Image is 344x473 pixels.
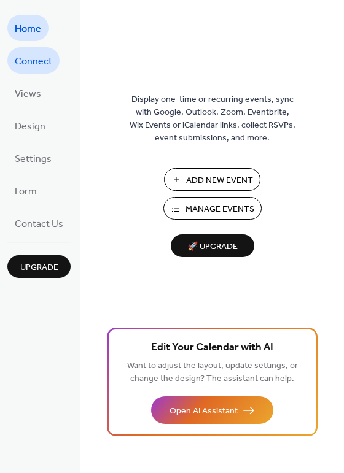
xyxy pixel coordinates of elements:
[151,339,273,356] span: Edit Your Calendar with AI
[15,182,37,201] span: Form
[164,168,260,191] button: Add New Event
[170,405,238,418] span: Open AI Assistant
[7,112,53,139] a: Design
[7,145,59,171] a: Settings
[15,215,63,234] span: Contact Us
[7,255,71,278] button: Upgrade
[163,197,262,220] button: Manage Events
[15,117,45,136] span: Design
[130,93,295,145] span: Display one-time or recurring events, sync with Google, Outlook, Zoom, Eventbrite, Wix Events or ...
[7,47,60,74] a: Connect
[151,396,273,424] button: Open AI Assistant
[7,177,44,204] a: Form
[7,80,49,106] a: Views
[15,52,52,71] span: Connect
[127,358,298,387] span: Want to adjust the layout, update settings, or change the design? The assistant can help.
[186,203,254,216] span: Manage Events
[15,20,41,39] span: Home
[15,85,41,104] span: Views
[178,239,247,255] span: 🚀 Upgrade
[7,15,49,41] a: Home
[186,174,253,187] span: Add New Event
[20,261,58,274] span: Upgrade
[7,210,71,236] a: Contact Us
[15,150,52,169] span: Settings
[171,234,254,257] button: 🚀 Upgrade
